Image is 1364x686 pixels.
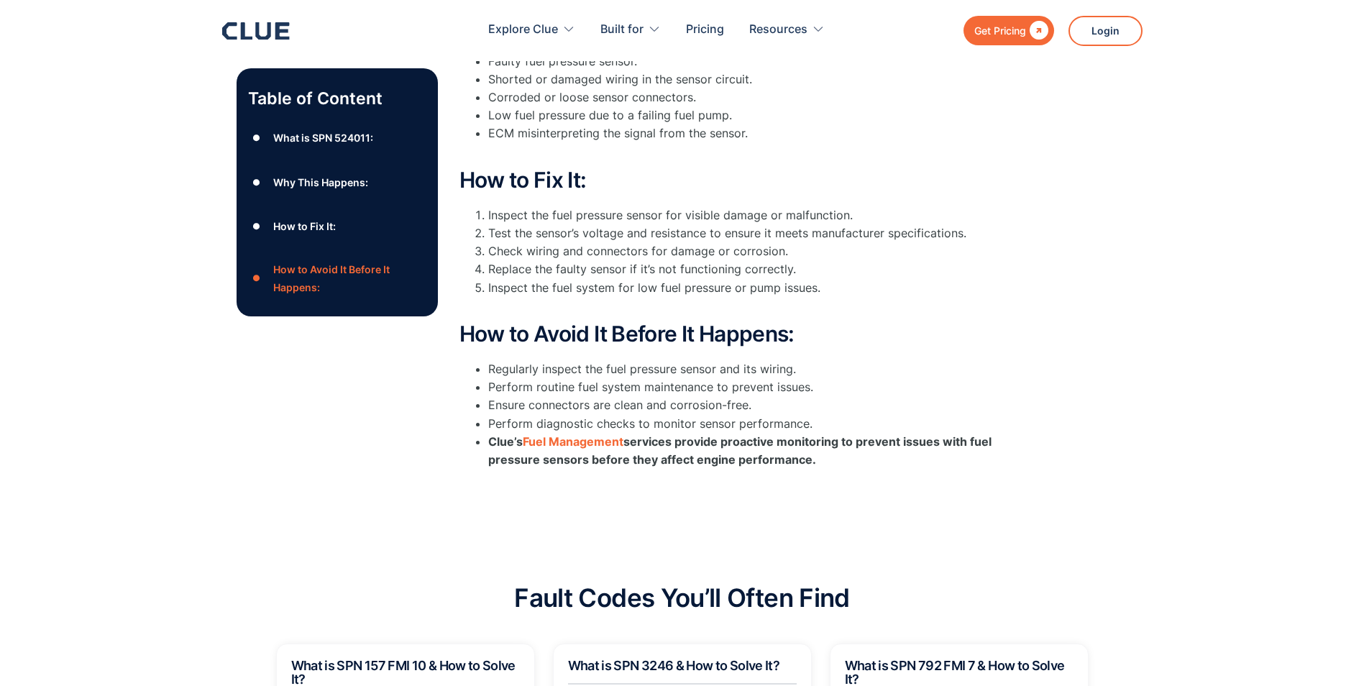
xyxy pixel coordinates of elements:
li: Perform routine fuel system maintenance to prevent issues. [488,378,1035,396]
div: Why This Happens: [273,173,368,191]
li: Low fuel pressure due to a failing fuel pump. [488,106,1035,124]
a: Fuel Management [523,434,623,449]
a: ●How to Fix It: [248,216,426,237]
li: Test the sensor’s voltage and resistance to ensure it meets manufacturer specifications. [488,224,1035,242]
a: ●How to Avoid It Before It Happens: [248,260,426,296]
div:  [1026,22,1048,40]
div: Get Pricing [974,22,1026,40]
li: Ensure connectors are clean and corrosion-free. [488,396,1035,414]
li: Regularly inspect the fuel pressure sensor and its wiring. [488,360,1035,378]
a: ●What is SPN 524011: [248,127,426,149]
div: How to Avoid It Before It Happens: [273,260,426,296]
li: Inspect the fuel pressure sensor for visible damage or malfunction. [488,206,1035,224]
div: How to Fix It: [273,218,336,236]
div: ● [248,267,265,289]
div: Built for [600,7,644,52]
li: Corroded or loose sensor connectors. [488,88,1035,106]
li: Shorted or damaged wiring in the sensor circuit. [488,70,1035,88]
h2: How to Fix It: [459,168,1035,192]
h2: What is SPN 3246 & How to Solve It? [568,659,797,673]
div: Explore Clue [488,7,575,52]
h2: How to Avoid It Before It Happens: [459,322,1035,346]
div: ● [248,216,265,237]
div: Resources [749,7,825,52]
a: ●Why This Happens: [248,172,426,193]
div: Explore Clue [488,7,558,52]
li: Perform diagnostic checks to monitor sensor performance. [488,415,1035,433]
li: Replace the faulty sensor if it’s not functioning correctly. [488,260,1035,278]
a: Login [1068,16,1143,46]
div: What is SPN 524011: [273,129,373,147]
div: Resources [749,7,807,52]
li: Check wiring and connectors for damage or corrosion. [488,242,1035,260]
div: ● [248,127,265,149]
li: Faulty fuel pressure sensor. [488,52,1035,70]
div: ● [248,172,265,193]
p: Table of Content [248,87,426,110]
li: Inspect the fuel system for low fuel pressure or pump issues. [488,279,1035,315]
h2: Fault Codes You’ll Often Find [514,584,849,612]
li: ECM misinterpreting the signal from the sensor. [488,124,1035,160]
div: Built for [600,7,661,52]
a: Get Pricing [964,16,1054,45]
strong: services provide proactive monitoring to prevent issues with fuel pressure sensors before they af... [488,434,992,467]
a: Pricing [686,7,724,52]
strong: Clue’s [488,434,523,449]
